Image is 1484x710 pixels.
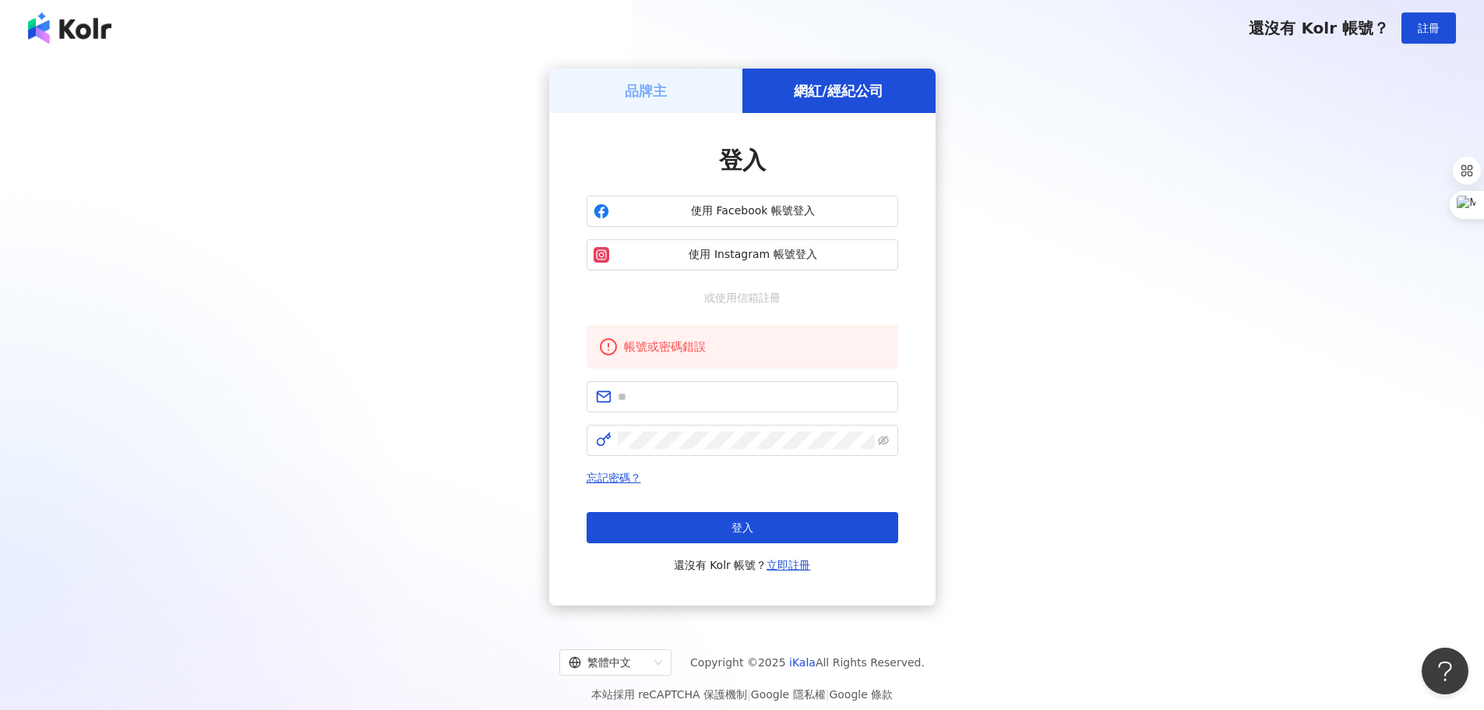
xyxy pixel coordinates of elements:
[28,12,111,44] img: logo
[747,688,751,701] span: |
[591,685,893,704] span: 本站採用 reCAPTCHA 保護機制
[625,81,667,101] h5: 品牌主
[569,650,648,675] div: 繁體中文
[1418,22,1440,34] span: 註冊
[789,656,816,669] a: iKala
[615,203,891,219] span: 使用 Facebook 帳號登入
[1249,19,1389,37] span: 還沒有 Kolr 帳號？
[731,521,753,534] span: 登入
[624,337,886,356] div: 帳號或密碼錯誤
[587,239,898,270] button: 使用 Instagram 帳號登入
[794,81,883,101] h5: 網紅/經紀公司
[829,688,893,701] a: Google 條款
[826,688,830,701] span: |
[587,196,898,227] button: 使用 Facebook 帳號登入
[587,512,898,543] button: 登入
[690,653,925,672] span: Copyright © 2025 All Rights Reserved.
[615,247,891,263] span: 使用 Instagram 帳號登入
[674,556,811,574] span: 還沒有 Kolr 帳號？
[587,472,641,484] a: 忘記密碼？
[1422,648,1468,694] iframe: Help Scout Beacon - Open
[767,559,810,571] a: 立即註冊
[878,435,889,446] span: eye-invisible
[751,688,826,701] a: Google 隱私權
[693,289,791,306] span: 或使用信箱註冊
[719,147,766,174] span: 登入
[1401,12,1456,44] button: 註冊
